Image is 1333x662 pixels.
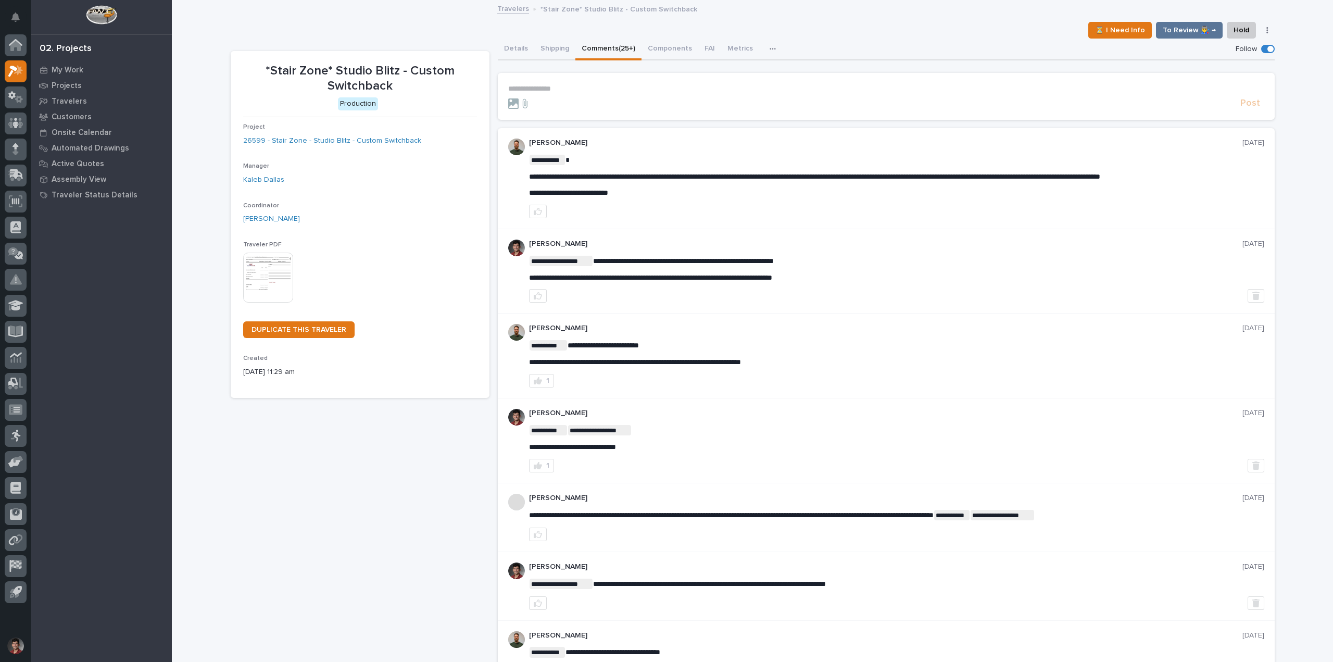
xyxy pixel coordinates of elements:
button: 1 [529,459,554,472]
span: To Review 👨‍🏭 → [1163,24,1216,36]
p: [DATE] [1242,409,1264,418]
div: 1 [546,377,549,384]
p: [DATE] [1242,563,1264,571]
span: Traveler PDF [243,242,282,248]
img: ROij9lOReuV7WqYxWfnW [508,240,525,256]
p: My Work [52,66,83,75]
button: 1 [529,374,554,388]
p: Onsite Calendar [52,128,112,138]
p: Automated Drawings [52,144,129,153]
a: Travelers [31,93,172,109]
img: ROij9lOReuV7WqYxWfnW [508,563,525,579]
a: Customers [31,109,172,124]
p: [PERSON_NAME] [529,240,1242,248]
p: *Stair Zone* Studio Blitz - Custom Switchback [540,3,697,14]
span: ⏳ I Need Info [1095,24,1145,36]
button: Delete post [1248,596,1264,610]
span: Manager [243,163,269,169]
button: Delete post [1248,459,1264,472]
p: Assembly View [52,175,106,184]
a: Assembly View [31,171,172,187]
button: Hold [1227,22,1256,39]
a: My Work [31,62,172,78]
button: Metrics [721,39,759,60]
img: AATXAJw4slNr5ea0WduZQVIpKGhdapBAGQ9xVsOeEvl5=s96-c [508,139,525,155]
a: Kaleb Dallas [243,174,284,185]
p: [DATE] [1242,631,1264,640]
a: Projects [31,78,172,93]
span: Created [243,355,268,361]
span: Hold [1234,24,1249,36]
button: FAI [698,39,721,60]
p: Follow [1236,45,1257,54]
p: Projects [52,81,82,91]
button: like this post [529,205,547,218]
button: To Review 👨‍🏭 → [1156,22,1223,39]
a: Active Quotes [31,156,172,171]
button: Post [1236,97,1264,109]
img: Workspace Logo [86,5,117,24]
p: [DATE] [1242,324,1264,333]
img: AATXAJw4slNr5ea0WduZQVIpKGhdapBAGQ9xVsOeEvl5=s96-c [508,324,525,341]
p: [PERSON_NAME] [529,409,1242,418]
div: 1 [546,462,549,469]
button: ⏳ I Need Info [1088,22,1152,39]
span: Coordinator [243,203,279,209]
img: AATXAJw4slNr5ea0WduZQVIpKGhdapBAGQ9xVsOeEvl5=s96-c [508,631,525,648]
img: ROij9lOReuV7WqYxWfnW [508,409,525,426]
a: Onsite Calendar [31,124,172,140]
p: [PERSON_NAME] [529,631,1242,640]
button: Delete post [1248,289,1264,303]
p: [DATE] [1242,240,1264,248]
a: Travelers [497,2,529,14]
button: Comments (25+) [575,39,642,60]
p: Traveler Status Details [52,191,137,200]
span: Project [243,124,265,130]
button: Components [642,39,698,60]
p: Customers [52,113,92,122]
p: [PERSON_NAME] [529,139,1242,147]
p: [PERSON_NAME] [529,563,1242,571]
p: [PERSON_NAME] [529,494,1242,503]
span: DUPLICATE THIS TRAVELER [251,326,346,333]
p: [DATE] [1242,494,1264,503]
p: Travelers [52,97,87,106]
p: [DATE] [1242,139,1264,147]
button: like this post [529,528,547,541]
a: 26599 - Stair Zone - Studio Blitz - Custom Switchback [243,135,421,146]
div: 02. Projects [40,43,92,55]
p: Active Quotes [52,159,104,169]
button: like this post [529,596,547,610]
a: Automated Drawings [31,140,172,156]
button: Notifications [5,6,27,28]
a: DUPLICATE THIS TRAVELER [243,321,355,338]
button: like this post [529,289,547,303]
p: *Stair Zone* Studio Blitz - Custom Switchback [243,64,477,94]
a: Traveler Status Details [31,187,172,203]
p: [DATE] 11:29 am [243,367,477,378]
a: [PERSON_NAME] [243,214,300,224]
p: [PERSON_NAME] [529,324,1242,333]
button: Shipping [534,39,575,60]
button: Details [498,39,534,60]
button: users-avatar [5,635,27,657]
span: Post [1240,97,1260,109]
div: Notifications [13,13,27,29]
div: Production [338,97,378,110]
